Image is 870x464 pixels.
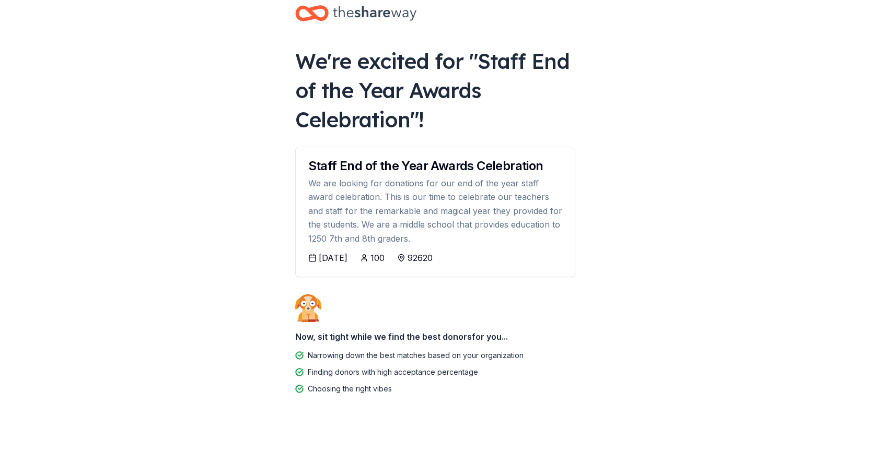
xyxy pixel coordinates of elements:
[370,252,385,264] div: 100
[295,326,575,347] div: Now, sit tight while we find the best donors for you...
[308,383,392,395] div: Choosing the right vibes
[408,252,433,264] div: 92620
[295,46,575,134] div: We're excited for " Staff End of the Year Awards Celebration "!
[308,160,562,172] div: Staff End of the Year Awards Celebration
[308,349,524,362] div: Narrowing down the best matches based on your organization
[295,294,321,322] img: Dog waiting patiently
[319,252,347,264] div: [DATE]
[308,176,562,245] div: We are looking for donations for our end of the year staff award celebration. This is our time to...
[308,366,478,378] div: Finding donors with high acceptance percentage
